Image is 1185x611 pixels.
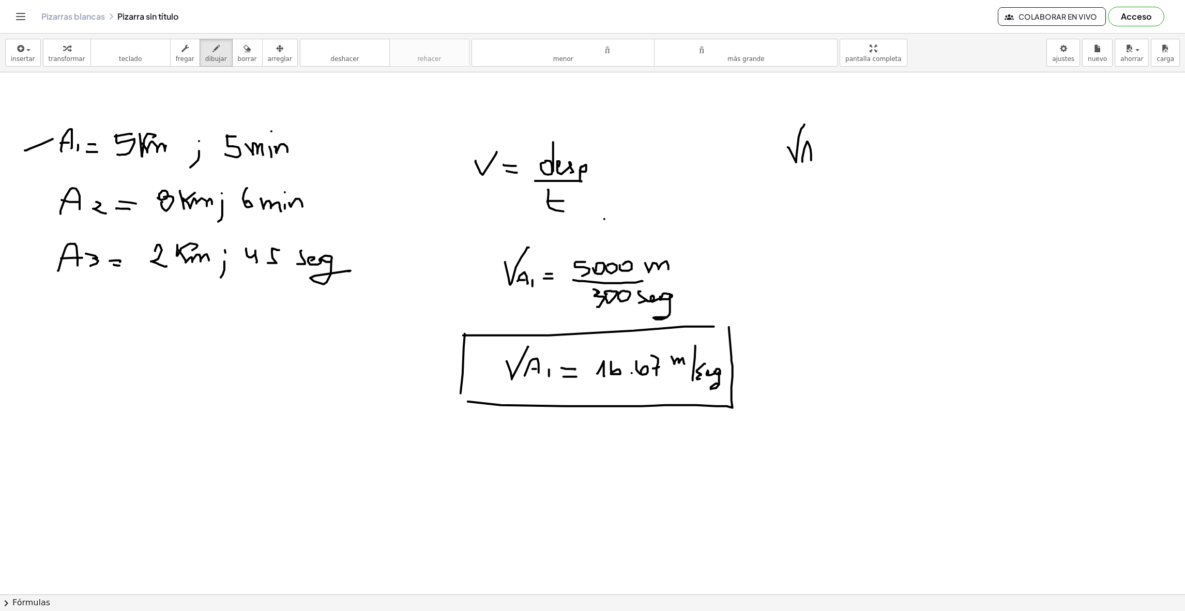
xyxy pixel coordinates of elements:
font: carga [1157,55,1174,63]
font: arreglar [268,55,292,63]
button: tamaño_del_formatomenor [472,39,655,67]
button: transformar [43,39,91,67]
font: pantalla completa [845,55,902,63]
font: rehacer [395,43,464,53]
button: Cambiar navegación [12,8,29,25]
font: más grande [727,55,765,63]
button: ahorrar [1115,39,1149,67]
font: dibujar [205,55,227,63]
font: teclado [119,55,142,63]
button: insertar [5,39,41,67]
font: ahorrar [1120,55,1143,63]
button: rehacerrehacer [389,39,469,67]
font: insertar [11,55,35,63]
font: fregar [176,55,194,63]
font: deshacer [306,43,384,53]
button: Colaborar en vivo [998,7,1106,26]
button: tecladoteclado [90,39,171,67]
font: ajustes [1052,55,1074,63]
font: Fórmulas [12,598,50,607]
button: pantalla completa [840,39,907,67]
font: tamaño_del_formato [660,43,832,53]
button: tamaño_del_formatomás grande [654,39,838,67]
font: nuevo [1088,55,1107,63]
button: dibujar [200,39,233,67]
font: Colaborar en vivo [1019,12,1097,21]
button: borrar [232,39,263,67]
font: Acceso [1121,11,1151,22]
button: ajustes [1046,39,1080,67]
button: carga [1151,39,1180,67]
font: menor [553,55,573,63]
font: rehacer [417,55,441,63]
button: arreglar [262,39,298,67]
button: Acceso [1108,7,1164,26]
a: Pizarras blancas [41,11,105,22]
font: borrar [238,55,257,63]
font: teclado [96,43,165,53]
button: nuevo [1082,39,1113,67]
font: deshacer [330,55,359,63]
button: deshacerdeshacer [300,39,390,67]
font: transformar [49,55,85,63]
font: tamaño_del_formato [477,43,649,53]
button: fregar [170,39,200,67]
